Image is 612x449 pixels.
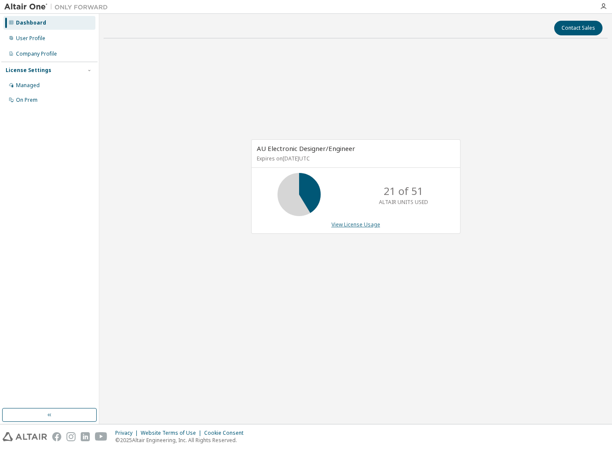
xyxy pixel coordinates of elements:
[16,50,57,57] div: Company Profile
[66,432,76,441] img: instagram.svg
[257,144,355,153] span: AU Electronic Designer/Engineer
[115,436,249,444] p: © 2025 Altair Engineering, Inc. All Rights Reserved.
[554,21,603,35] button: Contact Sales
[204,430,249,436] div: Cookie Consent
[6,67,51,74] div: License Settings
[141,430,204,436] div: Website Terms of Use
[379,198,428,206] p: ALTAIR UNITS USED
[257,155,453,162] p: Expires on [DATE] UTC
[95,432,107,441] img: youtube.svg
[384,184,423,198] p: 21 of 51
[331,221,380,228] a: View License Usage
[3,432,47,441] img: altair_logo.svg
[81,432,90,441] img: linkedin.svg
[4,3,112,11] img: Altair One
[115,430,141,436] div: Privacy
[52,432,61,441] img: facebook.svg
[16,19,46,26] div: Dashboard
[16,82,40,89] div: Managed
[16,35,45,42] div: User Profile
[16,97,38,104] div: On Prem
